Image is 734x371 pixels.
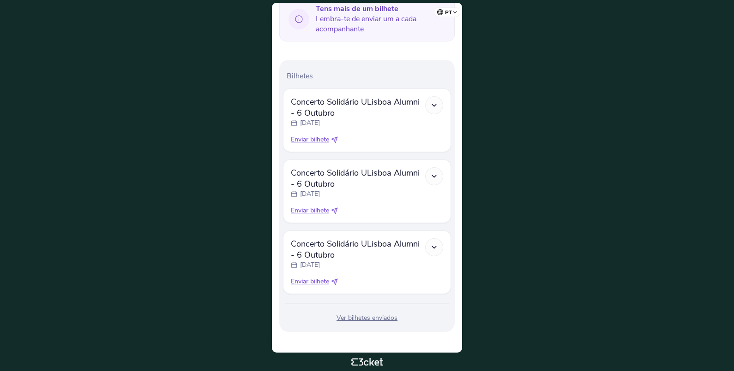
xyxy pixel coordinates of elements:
[291,277,329,286] span: Enviar bilhete
[291,96,425,118] span: Concerto Solidário ULisboa Alumni - 6 Outubro
[291,135,329,144] span: Enviar bilhete
[300,260,320,270] p: [DATE]
[287,71,451,81] p: Bilhetes
[300,118,320,128] p: [DATE]
[316,4,398,14] b: Tens mais de um bilhete
[291,238,425,260] span: Concerto Solidário ULisboa Alumni - 6 Outubro
[291,167,425,189] span: Concerto Solidário ULisboa Alumni - 6 Outubro
[316,4,447,34] span: Lembra-te de enviar um a cada acompanhante
[283,313,451,323] div: Ver bilhetes enviados
[291,206,329,215] span: Enviar bilhete
[300,189,320,199] p: [DATE]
